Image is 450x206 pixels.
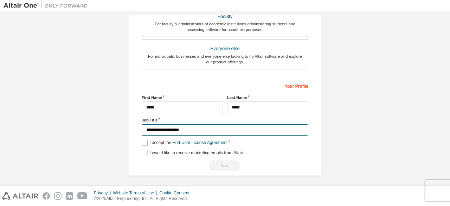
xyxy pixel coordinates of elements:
div: Privacy [94,190,113,196]
div: For faculty & administrators of academic institutions administering students and accessing softwa... [146,21,304,32]
img: Altair One [4,2,91,9]
div: Cookie Consent [159,190,193,196]
label: I accept the [142,140,227,146]
label: First Name [142,95,223,100]
label: I would like to receive marketing emails from Altair [142,150,243,156]
img: instagram.svg [54,192,62,200]
a: End-User License Agreement [173,140,228,145]
img: altair_logo.svg [2,192,38,200]
div: Everyone else [146,44,304,54]
div: For individuals, businesses and everyone else looking to try Altair software and explore our prod... [146,54,304,65]
div: Faculty [146,12,304,21]
img: linkedin.svg [66,192,73,200]
img: facebook.svg [43,192,50,200]
label: Job Title [142,117,308,123]
div: Website Terms of Use [113,190,159,196]
p: © 2025 Altair Engineering, Inc. All Rights Reserved. [94,196,194,202]
img: youtube.svg [77,192,88,200]
div: Your Profile [142,80,308,91]
div: Read and acccept EULA to continue [142,160,308,171]
label: Last Name [227,95,308,100]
